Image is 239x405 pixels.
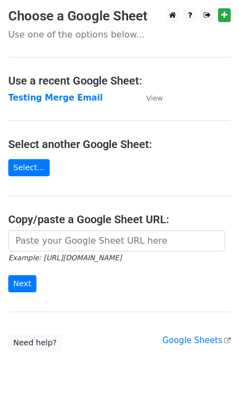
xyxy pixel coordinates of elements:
a: Select... [8,159,50,176]
small: View [146,94,163,102]
p: Use one of the options below... [8,29,231,40]
h4: Select another Google Sheet: [8,138,231,151]
small: Example: [URL][DOMAIN_NAME] [8,254,121,262]
a: Testing Merge Email [8,93,103,103]
iframe: Chat Widget [184,352,239,405]
a: Google Sheets [162,335,231,345]
input: Paste your Google Sheet URL here [8,230,225,251]
h4: Use a recent Google Sheet: [8,74,231,87]
input: Next [8,275,36,292]
h3: Choose a Google Sheet [8,8,231,24]
a: View [135,93,163,103]
a: Need help? [8,334,62,351]
h4: Copy/paste a Google Sheet URL: [8,213,231,226]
